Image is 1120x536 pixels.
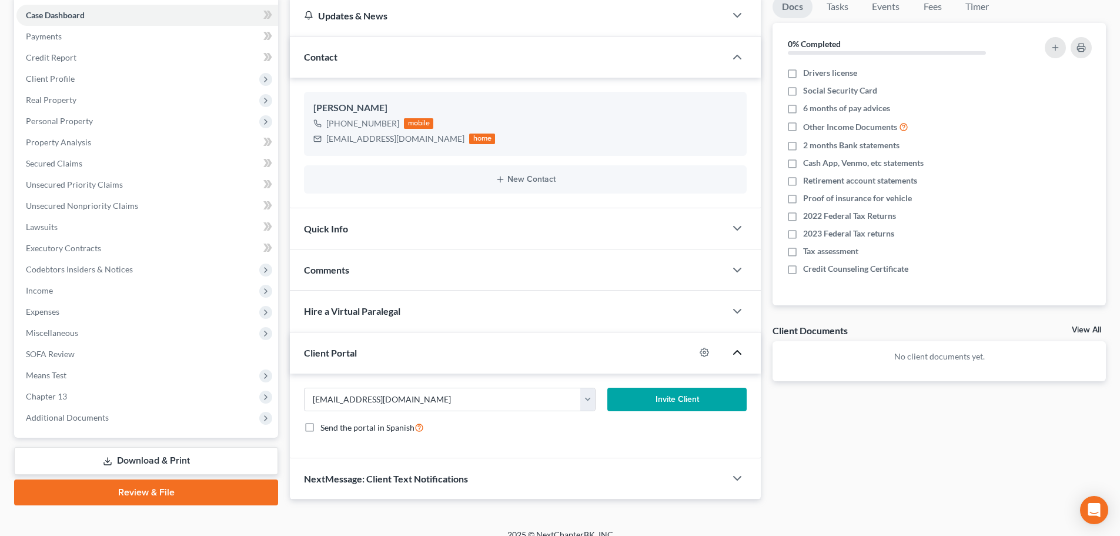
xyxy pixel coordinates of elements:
[16,238,278,259] a: Executory Contracts
[26,328,78,338] span: Miscellaneous
[304,223,348,234] span: Quick Info
[788,39,841,49] strong: 0% Completed
[26,412,109,422] span: Additional Documents
[304,473,468,484] span: NextMessage: Client Text Notifications
[803,192,912,204] span: Proof of insurance for vehicle
[14,447,278,475] a: Download & Print
[16,153,278,174] a: Secured Claims
[26,158,82,168] span: Secured Claims
[16,47,278,68] a: Credit Report
[304,305,400,317] span: Hire a Virtual Paralegal
[803,245,858,257] span: Tax assessment
[773,324,848,337] div: Client Documents
[26,95,76,105] span: Real Property
[26,391,67,401] span: Chapter 13
[26,10,85,20] span: Case Dashboard
[803,228,894,239] span: 2023 Federal Tax returns
[803,157,924,169] span: Cash App, Venmo, etc statements
[14,480,278,505] a: Review & File
[26,31,62,41] span: Payments
[26,52,76,62] span: Credit Report
[26,74,75,84] span: Client Profile
[803,67,857,79] span: Drivers license
[26,307,59,317] span: Expenses
[26,201,138,211] span: Unsecured Nonpriority Claims
[16,132,278,153] a: Property Analysis
[607,388,747,411] button: Invite Client
[16,344,278,365] a: SOFA Review
[803,210,896,222] span: 2022 Federal Tax Returns
[803,102,890,114] span: 6 months of pay advices
[26,285,53,295] span: Income
[305,388,581,411] input: Enter email
[803,85,877,96] span: Social Security Card
[16,174,278,195] a: Unsecured Priority Claims
[16,5,278,26] a: Case Dashboard
[26,179,123,189] span: Unsecured Priority Claims
[782,351,1096,362] p: No client documents yet.
[304,9,711,22] div: Updates & News
[16,195,278,217] a: Unsecured Nonpriority Claims
[469,134,495,144] div: home
[803,139,900,151] span: 2 months Bank statements
[313,101,737,115] div: [PERSON_NAME]
[1080,496,1108,524] div: Open Intercom Messenger
[26,370,66,380] span: Means Test
[304,51,337,62] span: Contact
[26,243,101,253] span: Executory Contracts
[26,264,133,274] span: Codebtors Insiders & Notices
[313,175,737,184] button: New Contact
[26,222,58,232] span: Lawsuits
[26,137,91,147] span: Property Analysis
[16,26,278,47] a: Payments
[304,264,349,275] span: Comments
[803,175,917,187] span: Retirement account statements
[326,133,464,145] div: [EMAIL_ADDRESS][DOMAIN_NAME]
[1072,326,1101,334] a: View All
[803,263,908,275] span: Credit Counseling Certificate
[26,349,75,359] span: SOFA Review
[404,118,433,129] div: mobile
[304,347,357,358] span: Client Portal
[326,118,399,129] div: [PHONE_NUMBER]
[16,217,278,238] a: Lawsuits
[803,121,897,133] span: Other Income Documents
[26,116,93,126] span: Personal Property
[320,422,414,432] span: Send the portal in Spanish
